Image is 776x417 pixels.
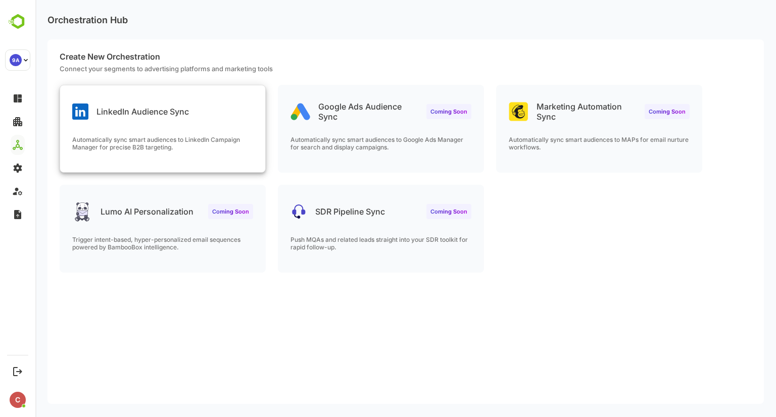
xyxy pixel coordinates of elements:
p: Automatically sync smart audiences to LinkedIn Campaign Manager for precise B2B targeting. [37,136,218,151]
p: Create New Orchestration [24,51,729,62]
p: Push MQAs and related leads straight into your SDR toolkit for rapid follow-up. [255,236,436,251]
p: Orchestration Hub [12,15,92,25]
span: Coming Soon [177,208,214,215]
p: Automatically sync smart audiences to Google Ads Manager for search and display campaigns. [255,136,436,151]
p: Lumo AI Personalization [65,206,158,217]
img: BambooboxLogoMark.f1c84d78b4c51b1a7b5f700c9845e183.svg [5,12,31,31]
p: Trigger intent-based, hyper-personalized email sequences powered by BambooBox intelligence. [37,236,218,251]
span: Coming Soon [395,108,432,115]
p: Automatically sync smart audiences to MAPs for email nurture workflows. [473,136,654,151]
span: Coming Soon [395,208,432,215]
p: LinkedIn Audience Sync [61,107,154,117]
p: Marketing Automation Sync [501,101,601,122]
p: SDR Pipeline Sync [280,206,350,217]
button: Logout [11,364,24,378]
p: Google Ads Audience Sync [283,101,383,122]
div: C [10,392,26,408]
p: Connect your segments to advertising platforms and marketing tools [24,65,729,73]
span: Coming Soon [613,108,650,115]
div: 9A [10,54,22,66]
